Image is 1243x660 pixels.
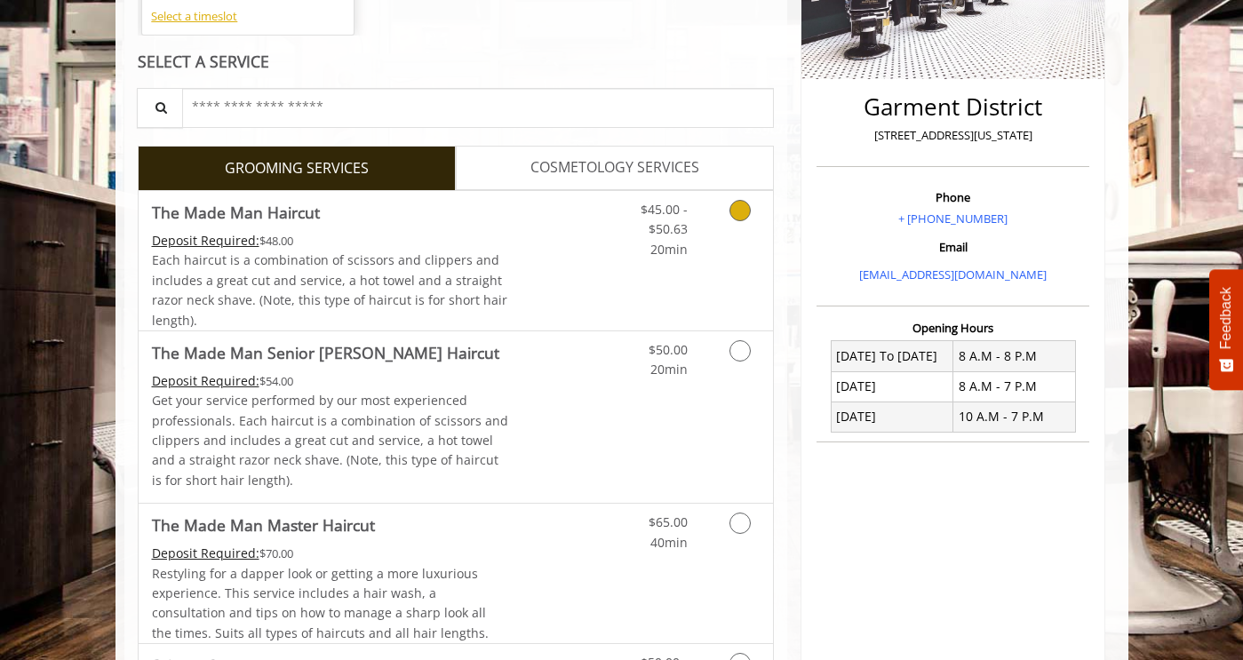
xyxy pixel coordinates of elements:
[831,371,953,402] td: [DATE]
[650,534,688,551] span: 40min
[831,341,953,371] td: [DATE] To [DATE]
[953,341,1076,371] td: 8 A.M - 8 P.M
[152,251,507,328] span: Each haircut is a combination of scissors and clippers and includes a great cut and service, a ho...
[953,402,1076,432] td: 10 A.M - 7 P.M
[152,391,509,490] p: Get your service performed by our most experienced professionals. Each haircut is a combination o...
[821,241,1085,253] h3: Email
[821,191,1085,203] h3: Phone
[1218,287,1234,349] span: Feedback
[152,231,509,250] div: $48.00
[152,372,259,389] span: This service needs some Advance to be paid before we block your appointment
[649,513,688,530] span: $65.00
[152,513,375,537] b: The Made Man Master Haircut
[641,201,688,237] span: $45.00 - $50.63
[650,361,688,378] span: 20min
[152,340,499,365] b: The Made Man Senior [PERSON_NAME] Haircut
[953,371,1076,402] td: 8 A.M - 7 P.M
[152,544,509,563] div: $70.00
[831,402,953,432] td: [DATE]
[152,371,509,391] div: $54.00
[821,126,1085,145] p: [STREET_ADDRESS][US_STATE]
[152,232,259,249] span: This service needs some Advance to be paid before we block your appointment
[649,341,688,358] span: $50.00
[138,53,775,70] div: SELECT A SERVICE
[821,94,1085,120] h2: Garment District
[225,157,369,180] span: GROOMING SERVICES
[859,266,1047,282] a: [EMAIL_ADDRESS][DOMAIN_NAME]
[650,241,688,258] span: 20min
[152,200,320,225] b: The Made Man Haircut
[1209,269,1243,390] button: Feedback - Show survey
[137,88,183,128] button: Service Search
[151,7,345,26] div: Select a timeslot
[898,211,1008,227] a: + [PHONE_NUMBER]
[530,156,699,179] span: COSMETOLOGY SERVICES
[152,565,489,641] span: Restyling for a dapper look or getting a more luxurious experience. This service includes a hair ...
[817,322,1089,334] h3: Opening Hours
[152,545,259,561] span: This service needs some Advance to be paid before we block your appointment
